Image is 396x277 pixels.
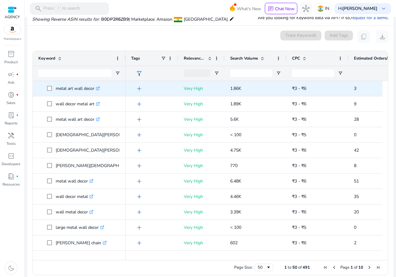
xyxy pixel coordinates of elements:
p: Very High [184,175,219,187]
p: metal wall art [56,252,88,265]
span: fiber_manual_record [16,114,19,116]
p: AGENCY [5,14,20,20]
p: Tools [6,141,16,146]
span: 4.46K [230,194,241,199]
span: book_4 [7,173,15,180]
span: keyboard_arrow_down [380,5,387,12]
p: Very High [184,252,219,265]
span: < 100 [230,132,241,138]
span: 6.48K [230,178,241,184]
img: amazon.svg [4,25,21,34]
p: wall decor metal art [56,98,100,110]
p: metal wall art decor [56,113,100,126]
span: 5.6K [230,116,239,122]
span: ₹3 - ₹6 [292,116,306,122]
span: inventory_2 [7,50,15,58]
p: Very High [184,190,219,203]
p: Very High [184,206,219,218]
span: add [136,239,143,247]
span: 9 [354,101,356,107]
div: Page Size [255,264,273,271]
span: 50 [292,265,297,270]
span: 491 [303,265,310,270]
div: Page Size: [234,265,253,270]
p: Very High [184,98,219,110]
p: Hi [338,6,377,11]
button: download [376,31,389,43]
div: First Page [323,265,328,270]
button: Open Filter Menu [214,71,219,76]
p: Very High [184,159,219,172]
span: add [136,193,143,200]
p: Product [4,59,18,65]
span: < 100 [230,225,241,230]
p: metal wall decor [56,175,93,187]
span: 4.75K [230,147,241,153]
button: chatChat Now [265,3,297,15]
span: 2 [354,240,356,246]
span: download [379,33,386,40]
span: 3.39K [230,209,241,215]
span: add [136,85,143,92]
span: ₹3 - ₹6 [292,240,306,246]
span: 0 [354,225,356,230]
p: wall metal decor [56,206,93,218]
p: [DEMOGRAPHIC_DATA][PERSON_NAME] for the wall [56,128,167,141]
span: [GEOGRAPHIC_DATA] [184,16,228,22]
span: add [136,162,143,170]
p: Very High [184,82,219,95]
button: Open Filter Menu [115,71,120,76]
p: Reports [5,120,18,126]
span: lab_profile [7,111,15,119]
span: ₹3 - ₹6 [292,163,306,169]
mat-icon: edit [229,15,234,23]
span: of [354,265,357,270]
span: ₹3 - ₹5 [292,132,306,138]
p: wall decor metal [56,190,93,203]
div: 50 [258,265,266,270]
p: IN [325,3,329,14]
span: 770 [230,163,238,169]
span: Relevance Score [184,56,205,61]
p: [PERSON_NAME][DEMOGRAPHIC_DATA] [56,159,143,172]
span: ₹3 - ₹5 [292,225,306,230]
div: Last Page [376,265,381,270]
span: 0 [354,132,356,138]
span: fiber_manual_record [16,73,19,76]
span: fiber_manual_record [16,175,19,178]
p: [DEMOGRAPHIC_DATA][PERSON_NAME] [56,144,143,157]
span: of [298,265,302,270]
span: add [136,147,143,154]
input: Search Volume Filter Input [230,69,272,77]
b: [PERSON_NAME] [342,6,377,11]
span: filter_alt [136,70,143,77]
span: hub [302,5,310,12]
span: 8 [354,163,356,169]
span: 1 [351,265,353,270]
p: [PERSON_NAME] chain [56,237,107,249]
span: 51 [354,178,359,184]
span: CPC [292,56,300,61]
span: B0DP2R6ZB9 [101,16,129,22]
p: Very High [184,128,219,141]
span: ₹3 - ₹6 [292,86,306,91]
span: chat [268,6,274,12]
input: CPC Filter Input [292,69,334,77]
span: campaign [7,71,15,78]
p: Resources [2,182,20,187]
span: 1.89K [230,101,241,107]
span: donut_small [7,91,15,99]
button: Open Filter Menu [338,71,343,76]
i: Showing Reverse ASIN results for: [32,16,100,22]
span: add [136,224,143,231]
p: Very High [184,113,219,126]
span: add [136,208,143,216]
span: | Marketplace: Amazon [129,16,172,22]
p: Press to search [43,5,80,12]
span: search [35,5,42,12]
span: add [136,131,143,139]
span: Search Volume [230,56,258,61]
span: 10 [358,265,363,270]
span: What's New [237,3,261,14]
span: 42 [354,147,359,153]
